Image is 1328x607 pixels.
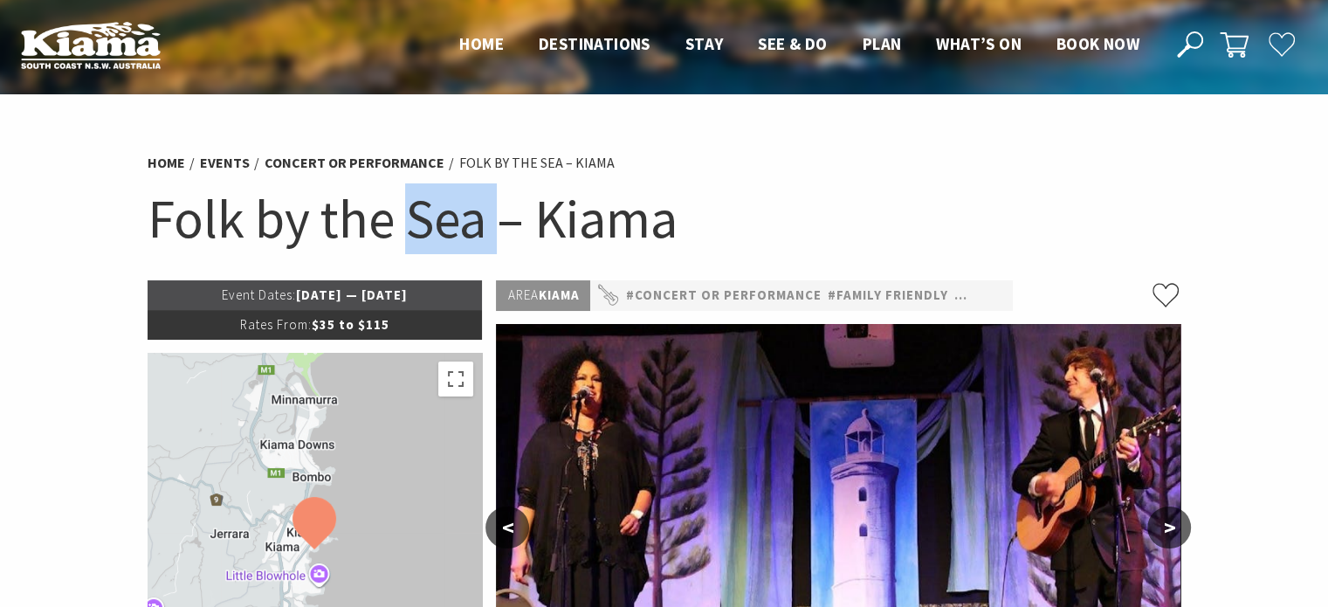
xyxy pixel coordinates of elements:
a: #Concert or Performance [625,285,821,307]
button: < [485,507,529,548]
span: Area [507,286,538,303]
a: Events [200,154,250,172]
span: See & Do [758,33,827,54]
span: Stay [685,33,724,54]
button: Toggle fullscreen view [438,362,473,397]
nav: Main Menu [442,31,1157,59]
span: Event Dates: [222,286,296,303]
span: Plan [863,33,902,54]
a: #Festivals [953,285,1034,307]
span: Home [459,33,504,54]
a: Home [148,154,185,172]
a: Concert or Performance [265,154,444,172]
span: Rates From: [240,316,312,333]
img: Kiama Logo [21,21,161,69]
a: #Family Friendly [827,285,947,307]
li: Folk by the Sea – Kiama [459,152,615,175]
h1: Folk by the Sea – Kiama [148,183,1181,254]
p: [DATE] — [DATE] [148,280,483,310]
p: $35 to $115 [148,310,483,340]
span: Destinations [539,33,650,54]
p: Kiama [496,280,590,311]
button: > [1147,507,1191,548]
span: What’s On [936,33,1022,54]
span: Book now [1056,33,1139,54]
